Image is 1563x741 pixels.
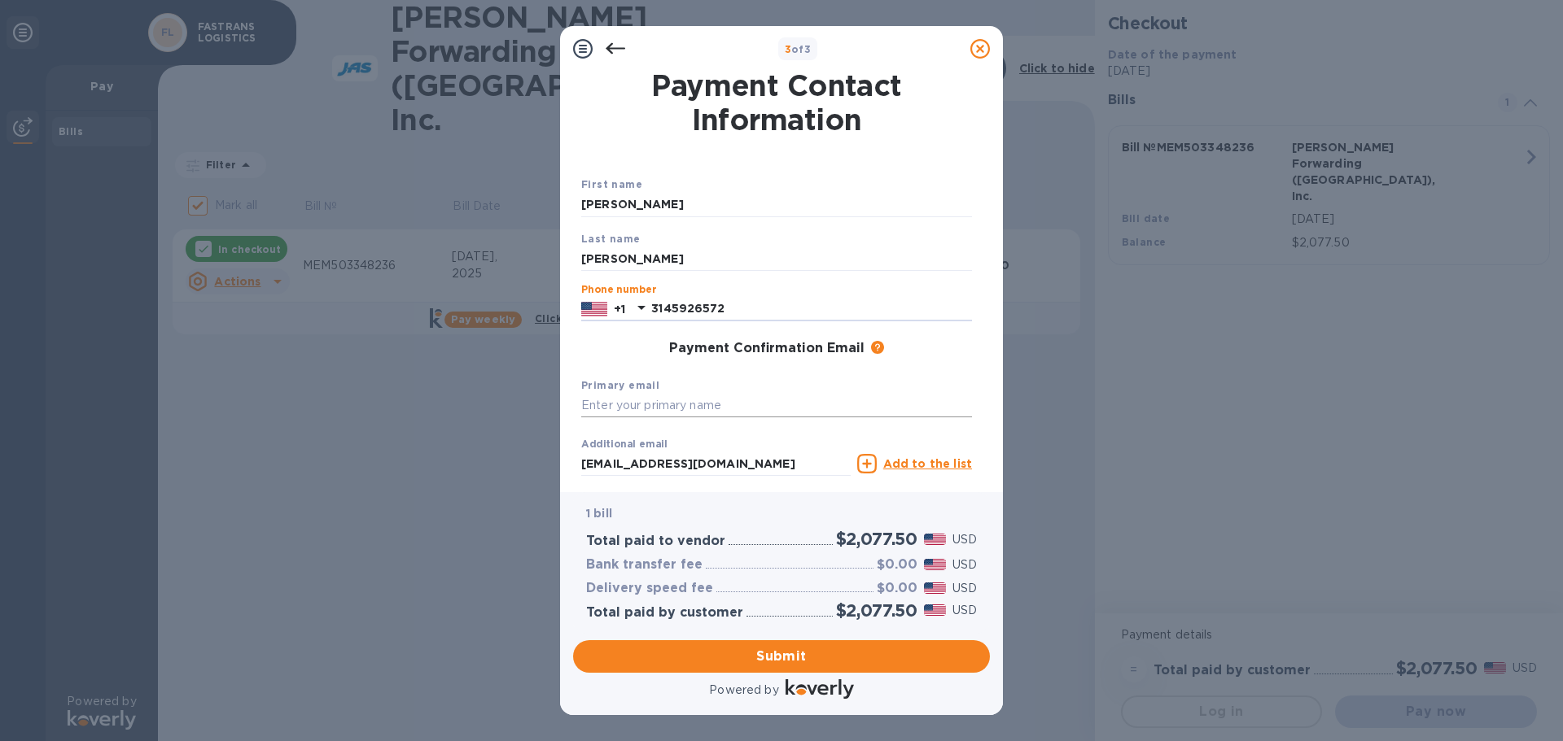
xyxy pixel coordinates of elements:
[952,556,977,573] p: USD
[785,43,812,55] b: of 3
[581,246,972,271] input: Enter your last name
[924,534,946,545] img: USD
[883,457,972,470] u: Add to the list
[586,507,612,520] b: 1 bill
[581,193,972,217] input: Enter your first name
[586,581,713,596] h3: Delivery speed fee
[581,233,641,245] b: Last name
[581,286,656,295] label: Phone number
[785,43,791,55] span: 3
[581,379,659,391] b: Primary email
[581,451,851,476] input: Enter additional email
[586,557,703,573] h3: Bank transfer fee
[581,68,972,137] h1: Payment Contact Information
[573,640,990,673] button: Submit
[581,300,607,318] img: US
[581,440,668,450] label: Additional email
[581,394,972,418] input: Enter your primary name
[586,605,743,621] h3: Total paid by customer
[877,557,917,573] h3: $0.00
[586,647,977,666] span: Submit
[924,582,946,594] img: USD
[669,341,865,356] h3: Payment Confirmation Email
[586,534,725,549] h3: Total paid to vendor
[924,604,946,616] img: USD
[836,529,917,549] h2: $2,077.50
[786,679,854,699] img: Logo
[952,602,977,619] p: USD
[651,297,972,321] input: Enter your phone number
[877,581,917,596] h3: $0.00
[924,559,946,570] img: USD
[581,478,851,497] p: Email address will be added to the list of emails
[709,682,778,699] p: Powered by
[614,301,625,317] p: +1
[952,531,977,548] p: USD
[836,600,917,621] h2: $2,077.50
[581,178,642,190] b: First name
[952,580,977,597] p: USD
